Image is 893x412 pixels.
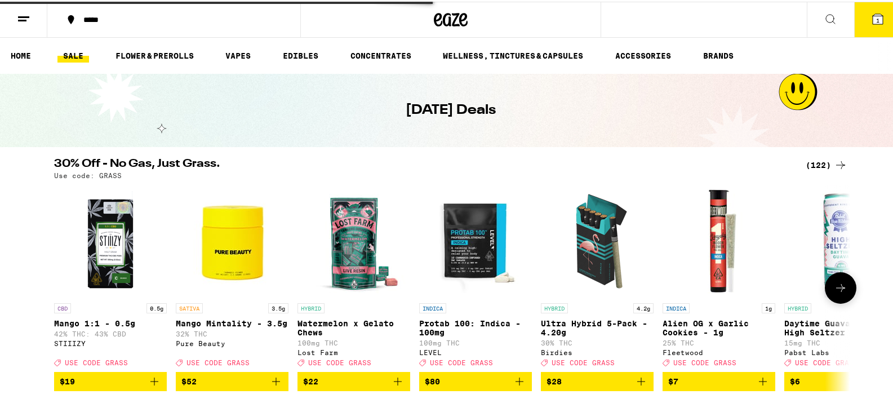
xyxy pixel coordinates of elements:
span: USE CODE GRASS [65,357,128,365]
button: Add to bag [419,370,532,389]
button: Add to bag [176,370,288,389]
p: Mango Mintality - 3.5g [176,317,288,326]
span: $52 [181,375,197,384]
a: EDIBLES [277,47,324,61]
p: 100mg THC [297,338,410,345]
span: $28 [547,375,562,384]
div: Lost Farm [297,347,410,355]
p: Alien OG x Garlic Cookies - 1g [663,317,775,335]
span: USE CODE GRASS [795,357,858,365]
a: HOME [5,47,37,61]
a: VAPES [220,47,256,61]
span: $6 [790,375,800,384]
span: $22 [303,375,318,384]
img: Fleetwood - Alien OG x Garlic Cookies - 1g [663,183,775,296]
p: Mango 1:1 - 0.5g [54,317,167,326]
p: Ultra Hybrid 5-Pack - 4.20g [541,317,654,335]
span: $80 [425,375,440,384]
a: Open page for Mango 1:1 - 0.5g from STIIIZY [54,183,167,370]
p: INDICA [663,302,690,312]
span: USE CODE GRASS [186,357,250,365]
span: 1 [876,15,879,22]
span: Hi. Need any help? [7,8,81,17]
p: Watermelon x Gelato Chews [297,317,410,335]
span: USE CODE GRASS [308,357,371,365]
span: $19 [60,375,75,384]
a: Open page for Protab 100: Indica - 100mg from LEVEL [419,183,532,370]
div: Fleetwood [663,347,775,355]
p: 4.2g [633,302,654,312]
p: HYBRID [297,302,325,312]
p: 30% THC [541,338,654,345]
a: BRANDS [697,47,739,61]
p: 100mg THC [419,338,532,345]
p: INDICA [419,302,446,312]
a: Open page for Mango Mintality - 3.5g from Pure Beauty [176,183,288,370]
button: Add to bag [663,370,775,389]
p: CBD [54,302,71,312]
button: Add to bag [541,370,654,389]
a: ACCESSORIES [610,47,677,61]
p: SATIVA [176,302,203,312]
p: 42% THC: 43% CBD [54,329,167,336]
div: Pure Beauty [176,338,288,345]
p: 3.5g [268,302,288,312]
span: USE CODE GRASS [552,357,615,365]
p: 0.5g [146,302,167,312]
p: 25% THC [663,338,775,345]
span: USE CODE GRASS [673,357,736,365]
div: STIIIZY [54,338,167,345]
p: Use code: GRASS [54,170,122,178]
div: LEVEL [419,347,532,355]
img: Lost Farm - Watermelon x Gelato Chews [297,183,410,296]
div: Birdies [541,347,654,355]
img: Birdies - Ultra Hybrid 5-Pack - 4.20g [541,183,654,296]
p: 32% THC [176,329,288,336]
h2: 30% Off - No Gas, Just Grass. [54,157,792,170]
a: Open page for Ultra Hybrid 5-Pack - 4.20g from Birdies [541,183,654,370]
a: SALE [57,47,89,61]
span: USE CODE GRASS [430,357,493,365]
a: Open page for Watermelon x Gelato Chews from Lost Farm [297,183,410,370]
button: Add to bag [297,370,410,389]
p: Protab 100: Indica - 100mg [419,317,532,335]
h1: [DATE] Deals [406,99,496,118]
a: Open page for Alien OG x Garlic Cookies - 1g from Fleetwood [663,183,775,370]
a: WELLNESS, TINCTURES & CAPSULES [437,47,589,61]
img: STIIIZY - Mango 1:1 - 0.5g [54,183,167,296]
a: (122) [806,157,847,170]
p: HYBRID [784,302,811,312]
a: FLOWER & PREROLLS [110,47,199,61]
img: LEVEL - Protab 100: Indica - 100mg [419,183,532,296]
p: HYBRID [541,302,568,312]
button: Add to bag [54,370,167,389]
span: $7 [668,375,678,384]
p: 1g [762,302,775,312]
img: Pure Beauty - Mango Mintality - 3.5g [176,183,288,296]
a: CONCENTRATES [345,47,417,61]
